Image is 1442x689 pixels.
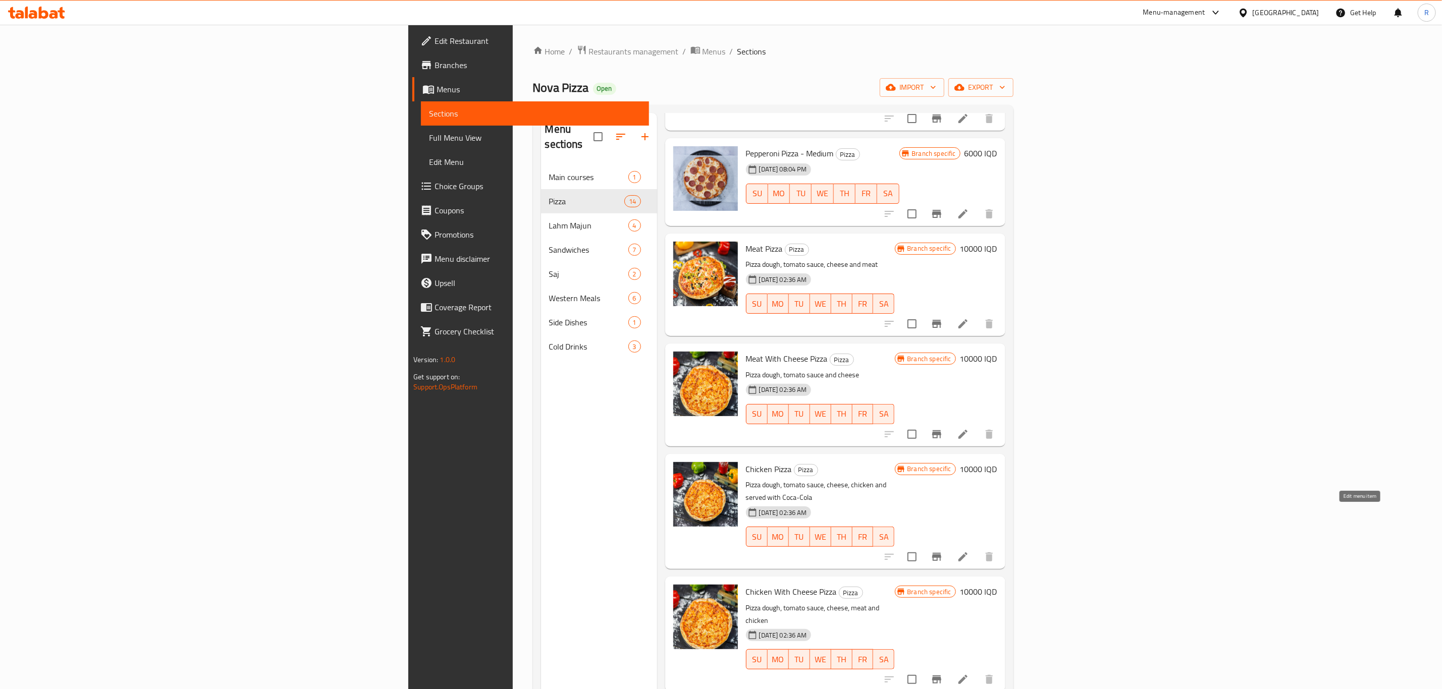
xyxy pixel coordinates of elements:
span: TU [793,407,806,421]
span: Get support on: [413,370,460,383]
span: MO [772,530,785,544]
button: SA [877,184,899,204]
span: Version: [413,353,438,366]
p: Pizza dough, tomato sauce, cheese, meat and chicken [746,602,895,627]
span: Sections [429,107,641,120]
div: Pizza [839,587,863,599]
span: TH [835,297,848,311]
div: Pizza [794,464,818,476]
a: Coupons [412,198,649,222]
li: / [683,45,686,58]
button: FR [856,184,877,204]
span: SA [877,530,890,544]
button: TH [831,527,852,547]
span: [DATE] 08:04 PM [755,164,811,174]
span: Edit Menu [429,156,641,168]
img: Chicken With Cheese Pizza [673,585,738,649]
span: SU [751,186,764,201]
button: TU [789,404,810,424]
span: 3 [629,342,640,352]
span: SU [751,530,764,544]
button: SA [873,527,894,547]
span: [DATE] 02:36 AM [755,508,811,518]
span: [DATE] 02:36 AM [755,630,811,640]
button: delete [977,106,1001,131]
a: Menus [690,45,726,58]
a: Edit menu item [957,208,969,220]
span: TU [793,297,806,311]
span: WE [816,186,829,201]
nav: breadcrumb [533,45,1013,58]
span: 7 [629,245,640,255]
button: TU [789,527,810,547]
span: Menus [437,83,641,95]
p: Pizza dough, tomato sauce, cheese, chicken and served with Coca-Cola [746,479,895,504]
span: TU [794,186,808,201]
span: TH [838,186,851,201]
h6: 10000 IQD [960,352,997,366]
div: items [628,316,641,328]
span: WE [814,407,827,421]
span: 14 [625,197,640,206]
div: Lahm Majun [549,219,628,232]
button: SU [746,649,768,669]
span: Branch specific [903,354,955,364]
div: Western Meals6 [541,286,657,310]
button: export [948,78,1013,97]
div: items [628,268,641,280]
span: MO [772,652,785,667]
div: items [624,195,640,207]
div: Main courses1 [541,165,657,189]
button: TH [831,649,852,669]
button: Add section [633,125,657,149]
span: Sections [737,45,766,58]
span: SU [751,297,764,311]
div: Pizza [549,195,625,207]
span: Choice Groups [435,180,641,192]
span: Menus [703,45,726,58]
button: SA [873,404,894,424]
button: WE [810,404,831,424]
a: Support.OpsPlatform [413,380,477,393]
button: import [880,78,944,97]
span: Meat With Cheese Pizza [746,351,828,366]
div: Side Dishes1 [541,310,657,334]
span: Pizza [785,244,809,255]
button: TH [831,404,852,424]
span: export [956,81,1005,94]
p: Pizza dough, tomato sauce and cheese [746,369,895,381]
a: Coverage Report [412,295,649,319]
button: delete [977,202,1001,226]
span: TU [793,652,806,667]
h6: 6000 IQD [965,146,997,160]
button: TU [789,649,810,669]
a: Edit Restaurant [412,29,649,53]
span: WE [814,297,827,311]
span: Side Dishes [549,316,628,328]
button: TH [834,184,856,204]
a: Menus [412,77,649,101]
button: Branch-specific-item [925,202,949,226]
span: FR [857,407,870,421]
span: import [888,81,936,94]
span: SA [877,297,890,311]
span: TH [835,530,848,544]
span: Saj [549,268,628,280]
span: Select to update [901,546,923,567]
span: TH [835,652,848,667]
h6: 10000 IQD [960,242,997,256]
span: Pizza [830,354,853,366]
span: Branch specific [908,149,960,158]
span: [DATE] 02:36 AM [755,385,811,394]
a: Edit menu item [957,318,969,330]
div: Saj2 [541,262,657,286]
span: Pizza [836,149,860,160]
div: items [628,340,641,353]
div: items [628,292,641,304]
div: Menu-management [1143,7,1205,19]
div: Cold Drinks [549,340,628,353]
button: WE [812,184,833,204]
span: MO [772,407,785,421]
